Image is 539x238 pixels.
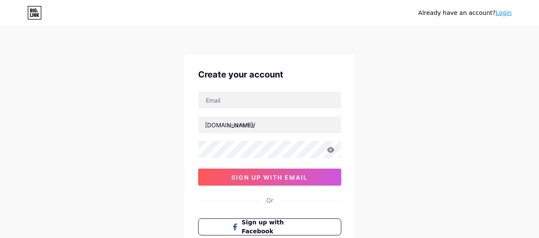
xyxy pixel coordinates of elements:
input: username [199,116,341,133]
span: Sign up with Facebook [242,218,308,236]
span: sign up with email [231,174,308,181]
div: Or [266,196,273,205]
button: sign up with email [198,169,341,186]
div: Create your account [198,68,341,81]
div: Already have an account? [418,9,512,17]
input: Email [199,92,341,109]
a: Login [496,9,512,16]
div: [DOMAIN_NAME]/ [205,120,255,129]
button: Sign up with Facebook [198,218,341,235]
